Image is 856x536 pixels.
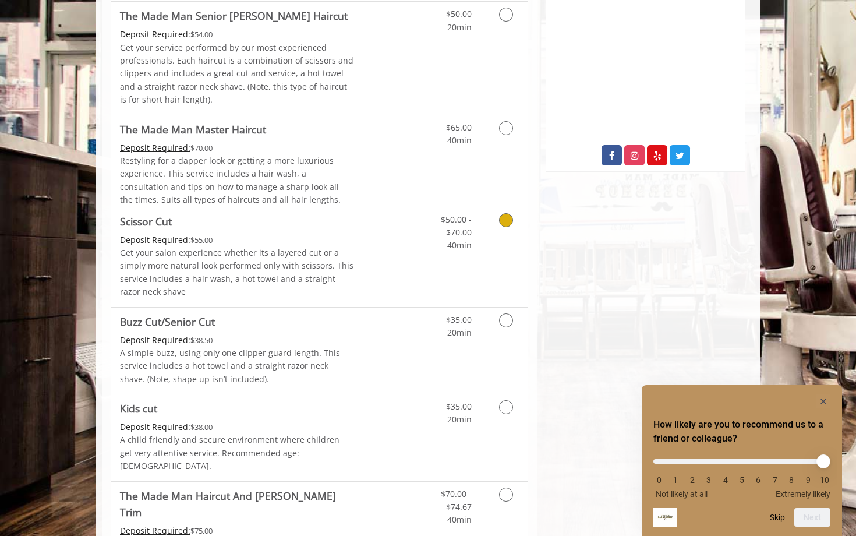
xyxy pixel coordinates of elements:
[776,489,830,499] span: Extremely likely
[653,394,830,527] div: How likely are you to recommend us to a friend or colleague? Select an option from 0 to 10, with ...
[447,22,472,33] span: 20min
[120,421,354,433] div: $38.00
[120,121,266,137] b: The Made Man Master Haircut
[656,489,708,499] span: Not likely at all
[446,8,472,19] span: $50.00
[120,246,354,299] p: Get your salon experience whether its a layered cut or a simply more natural look performed only ...
[120,234,354,246] div: $55.00
[653,475,665,485] li: 0
[670,475,681,485] li: 1
[446,314,472,325] span: $35.00
[441,214,472,238] span: $50.00 - $70.00
[120,8,348,24] b: The Made Man Senior [PERSON_NAME] Haircut
[120,313,215,330] b: Buzz Cut/Senior Cut
[770,513,785,522] button: Skip
[786,475,797,485] li: 8
[794,508,830,527] button: Next question
[120,421,190,432] span: This service needs some Advance to be paid before we block your appointment
[447,514,472,525] span: 40min
[736,475,748,485] li: 5
[687,475,698,485] li: 2
[120,142,354,154] div: $70.00
[446,122,472,133] span: $65.00
[816,394,830,408] button: Hide survey
[120,142,190,153] span: This service needs some Advance to be paid before we block your appointment
[447,327,472,338] span: 20min
[120,234,190,245] span: This service needs some Advance to be paid before we block your appointment
[120,488,354,520] b: The Made Man Haircut And [PERSON_NAME] Trim
[802,475,814,485] li: 9
[120,155,341,205] span: Restyling for a dapper look or getting a more luxurious experience. This service includes a hair ...
[120,334,354,347] div: $38.50
[819,475,830,485] li: 10
[120,41,354,107] p: Get your service performed by our most experienced professionals. Each haircut is a combination o...
[447,239,472,251] span: 40min
[447,135,472,146] span: 40min
[752,475,764,485] li: 6
[441,488,472,512] span: $70.00 - $74.67
[653,418,830,446] h2: How likely are you to recommend us to a friend or colleague? Select an option from 0 to 10, with ...
[446,401,472,412] span: $35.00
[703,475,714,485] li: 3
[120,29,190,40] span: This service needs some Advance to be paid before we block your appointment
[120,28,354,41] div: $54.00
[120,433,354,472] p: A child friendly and secure environment where children get very attentive service. Recommended ag...
[769,475,781,485] li: 7
[653,450,830,499] div: How likely are you to recommend us to a friend or colleague? Select an option from 0 to 10, with ...
[120,213,172,230] b: Scissor Cut
[120,525,190,536] span: This service needs some Advance to be paid before we block your appointment
[120,400,157,417] b: Kids cut
[120,334,190,345] span: This service needs some Advance to be paid before we block your appointment
[120,347,354,386] p: A simple buzz, using only one clipper guard length. This service includes a hot towel and a strai...
[447,414,472,425] span: 20min
[720,475,731,485] li: 4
